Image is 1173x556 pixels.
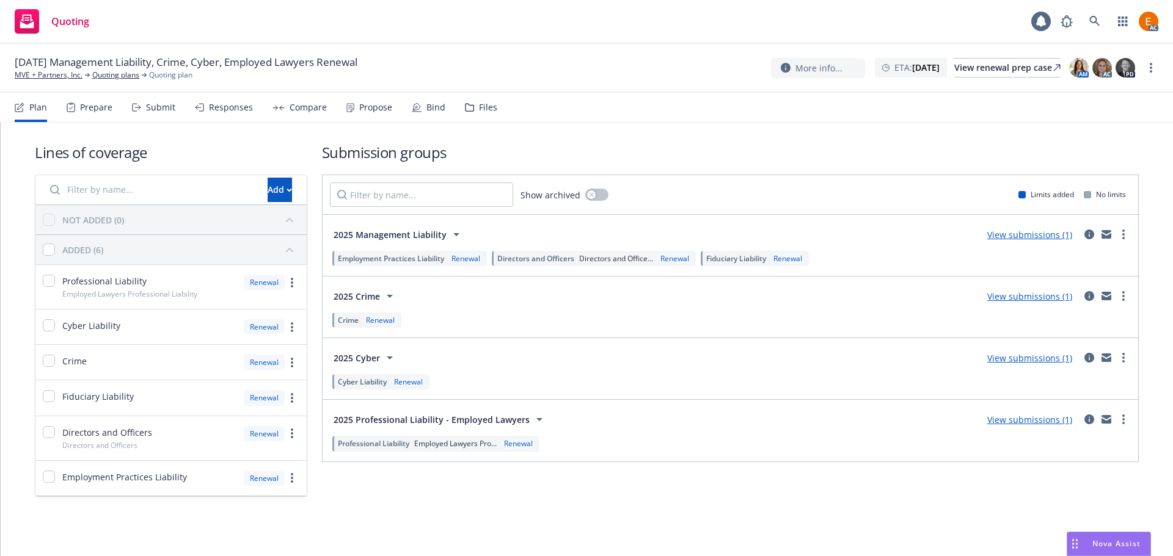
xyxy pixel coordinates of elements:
[149,70,192,81] span: Quoting plan
[29,103,47,112] div: Plan
[1116,58,1135,78] img: photo
[1092,58,1112,78] img: photo
[1116,289,1131,303] a: more
[1116,350,1131,365] a: more
[62,289,197,299] span: Employed Lawyers Professional Liability
[244,275,285,290] div: Renewal
[502,438,535,449] div: Renewal
[80,103,112,112] div: Prepare
[62,210,299,229] button: NOT ADDED (0)
[338,438,409,449] span: Professional Liability
[414,438,497,449] span: Employed Lawyers Pro...
[338,377,387,387] span: Cyber Liability
[987,414,1072,425] a: View submissions (1)
[1018,189,1074,200] div: Limits added
[1067,532,1151,556] button: Nova Assist
[334,290,380,303] span: 2025 Crime
[62,244,103,256] div: ADDED (6)
[954,59,1061,77] div: View renewal prep case
[244,426,285,441] div: Renewal
[1082,412,1097,427] a: circleInformation
[244,471,285,486] div: Renewal
[330,182,513,207] input: Filter by name...
[338,315,359,325] span: Crime
[1067,532,1083,555] div: Drag to move
[62,390,134,403] span: Fiduciary Liability
[330,222,467,247] button: 2025 Management Liability
[322,142,1139,162] h1: Submission groups
[479,103,497,112] div: Files
[10,4,94,38] a: Quoting
[244,355,285,370] div: Renewal
[15,55,357,70] span: [DATE] Management Liability, Crime, Cyber, Employed Lawyers Renewal
[1116,412,1131,427] a: more
[244,390,285,405] div: Renewal
[43,178,260,202] input: Filter by name...
[330,284,401,308] button: 2025 Crime
[146,103,175,112] div: Submit
[330,345,401,370] button: 2025 Cyber
[987,291,1072,302] a: View submissions (1)
[330,407,550,431] button: 2025 Professional Liability - Employed Lawyers
[579,253,653,264] span: Directors and Office...
[338,253,444,264] span: Employment Practices Liability
[1054,9,1079,34] a: Report a Bug
[285,426,299,441] a: more
[285,471,299,485] a: more
[62,275,147,287] span: Professional Liability
[62,355,87,367] span: Crime
[285,275,299,290] a: more
[1082,227,1097,242] a: circleInformation
[285,355,299,370] a: more
[894,61,940,74] span: ETA :
[359,103,392,112] div: Propose
[35,142,307,162] h1: Lines of coverage
[1082,289,1097,303] a: circleInformation
[285,320,299,334] a: more
[1099,227,1114,242] a: mail
[209,103,253,112] div: Responses
[1099,289,1114,303] a: mail
[1069,58,1089,78] img: photo
[449,253,483,264] div: Renewal
[771,253,805,264] div: Renewal
[1083,9,1107,34] a: Search
[1084,189,1126,200] div: No limits
[1139,12,1158,31] img: photo
[426,103,445,112] div: Bind
[285,391,299,405] a: more
[244,319,285,334] div: Renewal
[62,214,124,226] div: NOT ADDED (0)
[290,103,327,112] div: Compare
[987,229,1072,240] a: View submissions (1)
[521,189,580,201] span: Show archived
[51,16,89,26] span: Quoting
[771,58,865,78] button: More info...
[497,253,574,264] span: Directors and Officers
[1099,412,1114,427] a: mail
[62,319,120,332] span: Cyber Liability
[15,70,82,81] a: MVE + Partners, Inc.
[62,240,299,259] button: ADDED (6)
[1144,60,1158,75] a: more
[1116,227,1131,242] a: more
[658,253,692,264] div: Renewal
[268,178,292,202] button: Add
[334,413,530,426] span: 2025 Professional Liability - Employed Lawyers
[62,471,187,483] span: Employment Practices Liability
[92,70,139,81] a: Quoting plans
[1092,538,1141,549] span: Nova Assist
[795,62,842,74] span: More info...
[1082,350,1097,365] a: circleInformation
[392,377,425,387] div: Renewal
[364,315,397,325] div: Renewal
[912,62,940,73] strong: [DATE]
[954,58,1061,78] a: View renewal prep case
[1111,9,1135,34] a: Switch app
[62,440,137,450] span: Directors and Officers
[334,352,380,364] span: 2025 Cyber
[987,352,1072,364] a: View submissions (1)
[334,228,447,241] span: 2025 Management Liability
[62,426,152,439] span: Directors and Officers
